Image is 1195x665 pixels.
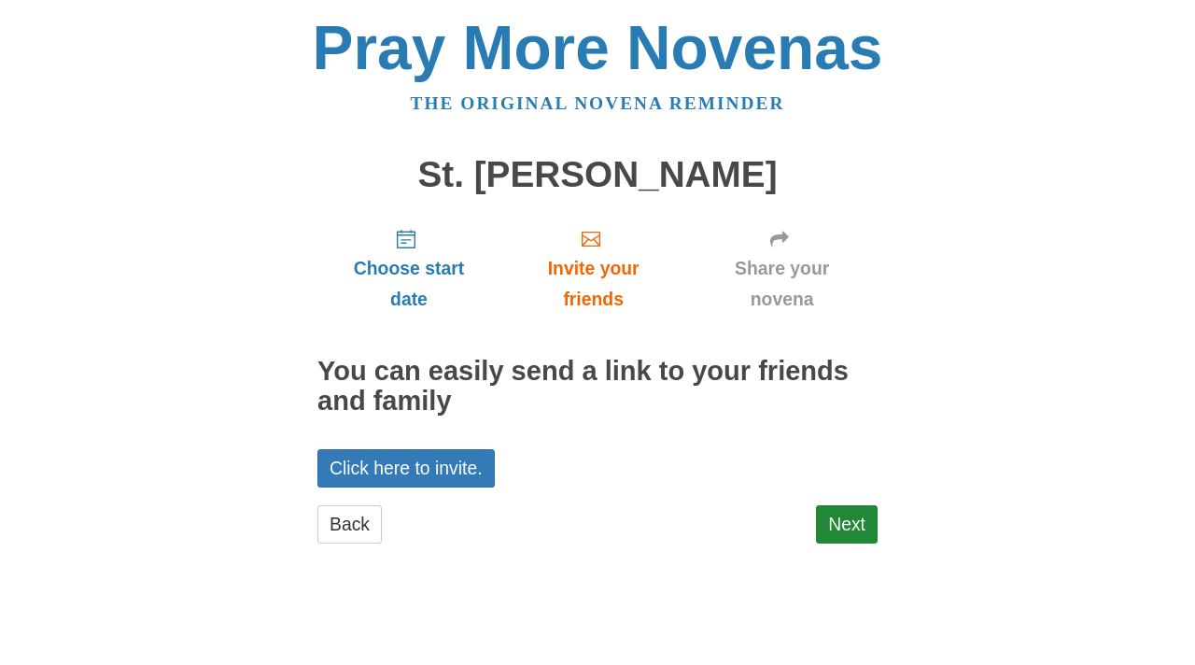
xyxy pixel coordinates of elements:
[317,505,382,544] a: Back
[317,357,878,417] h2: You can easily send a link to your friends and family
[411,93,785,113] a: The original novena reminder
[317,213,500,324] a: Choose start date
[500,213,686,324] a: Invite your friends
[317,155,878,195] h1: St. [PERSON_NAME]
[705,253,859,315] span: Share your novena
[313,13,883,82] a: Pray More Novenas
[519,253,668,315] span: Invite your friends
[686,213,878,324] a: Share your novena
[317,449,495,488] a: Click here to invite.
[816,505,878,544] a: Next
[336,253,482,315] span: Choose start date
